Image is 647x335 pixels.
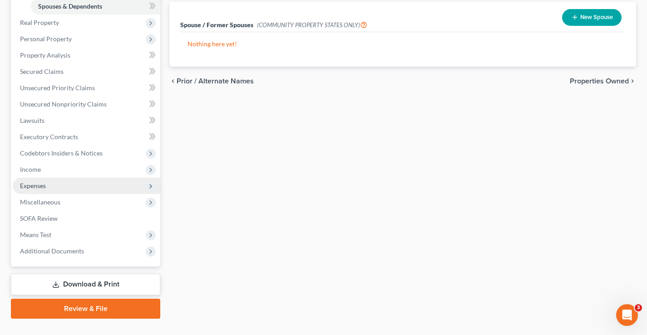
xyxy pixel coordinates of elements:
span: Additional Documents [20,247,84,255]
a: Review & File [11,299,160,319]
span: Lawsuits [20,117,44,124]
span: 3 [635,304,642,311]
button: Properties Owned chevron_right [570,78,636,85]
span: Executory Contracts [20,133,78,141]
button: chevron_left Prior / Alternate Names [169,78,254,85]
a: Download & Print [11,274,160,295]
span: Spouse / Former Spouses [180,21,253,29]
a: Property Analysis [13,47,160,63]
span: Unsecured Nonpriority Claims [20,100,107,108]
span: (COMMUNITY PROPERTY STATES ONLY) [257,21,367,29]
a: Lawsuits [13,112,160,129]
a: Unsecured Priority Claims [13,80,160,96]
iframe: Intercom live chat [616,304,638,326]
span: SOFA Review [20,214,58,222]
span: Income [20,165,41,173]
i: chevron_left [169,78,177,85]
span: Unsecured Priority Claims [20,84,95,92]
span: Secured Claims [20,68,64,75]
a: Secured Claims [13,63,160,80]
i: chevron_right [629,78,636,85]
button: New Spouse [562,9,622,26]
span: Prior / Alternate Names [177,78,254,85]
a: Executory Contracts [13,129,160,145]
span: Expenses [20,182,46,189]
span: Means Test [20,231,51,238]
span: Real Property [20,19,59,26]
a: SOFA Review [13,210,160,227]
span: Spouses & Dependents [38,2,102,10]
p: Nothing here yet! [188,39,618,49]
span: Properties Owned [570,78,629,85]
span: Personal Property [20,35,72,43]
span: Miscellaneous [20,198,60,206]
span: Property Analysis [20,51,70,59]
span: Codebtors Insiders & Notices [20,149,103,157]
a: Unsecured Nonpriority Claims [13,96,160,112]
